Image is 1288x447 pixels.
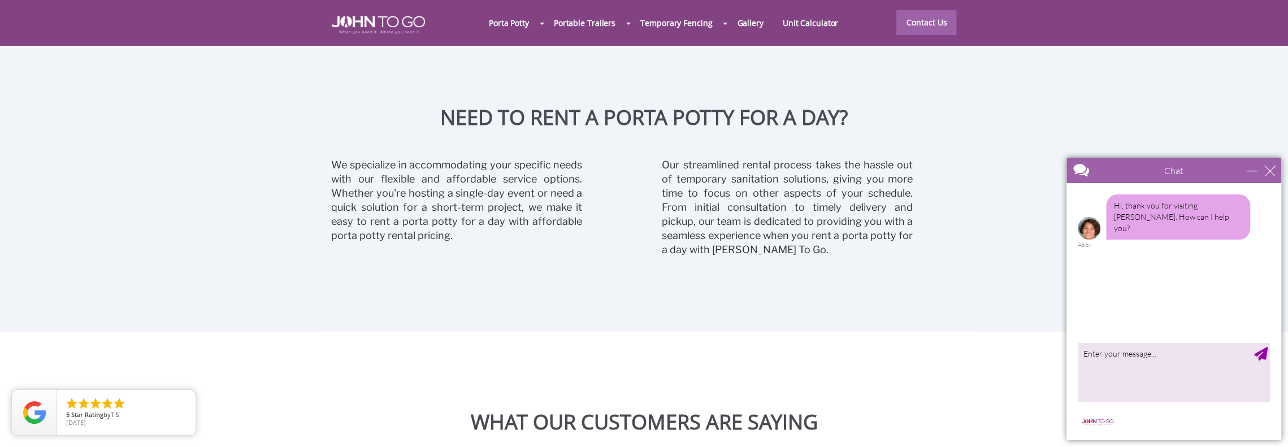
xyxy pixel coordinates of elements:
a: Unit Calculator [773,11,848,35]
img: Review Rating [23,401,46,424]
h2: WHAT OUR CUSTOMERS ARE SAYING [322,411,966,433]
a: Contact Us [896,10,956,35]
p: We specialize in accommodating your specific needs with our flexible and affordable service optio... [322,148,592,251]
iframe: Live Chat Box [1060,151,1288,447]
li:  [112,397,126,410]
a: Temporary Fencing [631,11,722,35]
img: JOHN to go [332,16,425,34]
li:  [101,397,114,410]
span: Star Rating [71,410,103,419]
li:  [89,397,102,410]
p: Our streamlined rental process takes the hassle out of temporary sanitation solutions, giving you... [653,148,922,266]
span: 5 [66,410,70,419]
span: T S [111,410,119,419]
li:  [77,397,90,410]
h2: Need to Rent a Porta Potty for a Day? [60,106,1228,129]
span: [DATE] [66,418,86,427]
a: Gallery [727,11,773,35]
a: Portable Trailers [544,11,625,35]
span: by [66,411,187,419]
li:  [65,397,79,410]
a: Porta Potty [479,11,539,35]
